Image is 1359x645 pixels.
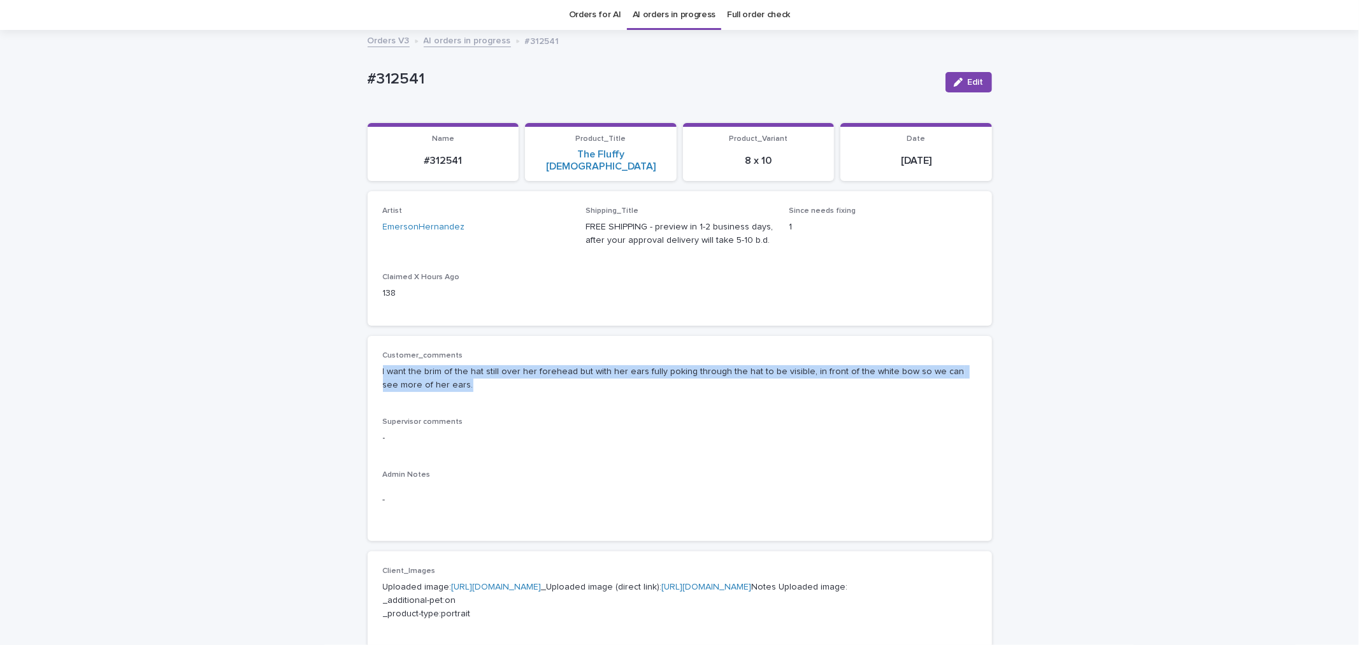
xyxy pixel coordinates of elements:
a: [URL][DOMAIN_NAME] [662,583,752,591]
p: FREE SHIPPING - preview in 1-2 business days, after your approval delivery will take 5-10 b.d. [586,221,773,247]
a: AI orders in progress [424,33,511,47]
a: The Fluffy [DEMOGRAPHIC_DATA] [533,149,669,173]
span: Shipping_Title [586,207,638,215]
span: Product_Title [575,135,626,143]
span: Admin Notes [383,471,431,479]
span: Edit [968,78,984,87]
span: Customer_comments [383,352,463,359]
span: Supervisor comments [383,418,463,426]
button: Edit [946,72,992,92]
span: Claimed X Hours Ago [383,273,460,281]
p: Uploaded image: _Uploaded image (direct link): Notes Uploaded image: _additional-pet:on _product-... [383,581,977,620]
p: - [383,493,977,507]
p: 8 x 10 [691,155,827,167]
a: [URL][DOMAIN_NAME] [452,583,542,591]
span: Product_Variant [729,135,787,143]
span: Artist [383,207,403,215]
p: #312541 [375,155,512,167]
span: Since needs fixing [789,207,856,215]
p: I want the brim of the hat still over her forehead but with her ears fully poking through the hat... [383,365,977,392]
span: Client_Images [383,567,436,575]
span: Date [907,135,925,143]
p: [DATE] [848,155,984,167]
a: EmersonHernandez [383,221,465,234]
p: #312541 [525,33,559,47]
a: Orders V3 [368,33,410,47]
p: #312541 [368,70,935,89]
p: 138 [383,287,571,300]
p: - [383,431,977,445]
p: 1 [789,221,977,234]
span: Name [432,135,454,143]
